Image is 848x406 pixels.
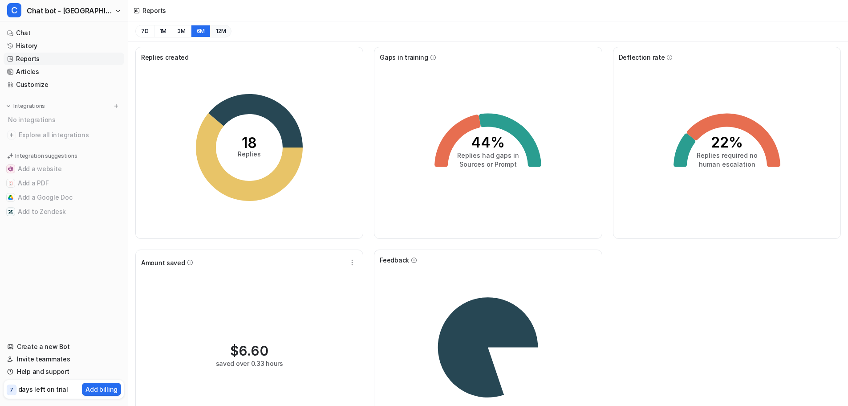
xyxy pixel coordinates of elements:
[239,343,268,359] span: 6.60
[459,160,517,168] tspan: Sources or Prompt
[4,353,124,365] a: Invite teammates
[141,258,185,267] span: Amount saved
[7,131,16,139] img: explore all integrations
[238,150,261,158] tspan: Replies
[216,359,283,368] div: saved over 0.33 hours
[10,386,13,394] p: 7
[15,152,77,160] p: Integration suggestions
[8,209,13,214] img: Add to Zendesk
[4,78,124,91] a: Customize
[4,190,124,205] button: Add a Google DocAdd a Google Doc
[5,103,12,109] img: expand menu
[4,205,124,219] button: Add to ZendeskAdd to Zendesk
[4,66,124,78] a: Articles
[191,25,211,37] button: 6M
[210,25,231,37] button: 12M
[698,160,755,168] tspan: human escalation
[85,385,118,394] p: Add billing
[19,128,121,142] span: Explore all integrations
[242,134,257,152] tspan: 18
[135,25,154,37] button: 7D
[8,195,13,200] img: Add a Google Doc
[8,180,13,186] img: Add a PDF
[230,343,268,359] div: $
[5,112,124,127] div: No integrations
[4,27,124,39] a: Chat
[7,3,21,17] span: C
[141,53,189,62] span: Replies created
[4,340,124,353] a: Create a new Bot
[8,166,13,172] img: Add a website
[380,255,409,265] span: Feedback
[113,103,119,109] img: menu_add.svg
[4,53,124,65] a: Reports
[18,385,68,394] p: days left on trial
[4,365,124,378] a: Help and support
[172,25,191,37] button: 3M
[471,134,505,151] tspan: 44%
[4,40,124,52] a: History
[4,129,124,141] a: Explore all integrations
[380,53,428,62] span: Gaps in training
[142,6,166,15] div: Reports
[457,152,519,159] tspan: Replies had gaps in
[4,176,124,190] button: Add a PDFAdd a PDF
[13,103,45,110] p: Integrations
[82,383,121,396] button: Add billing
[4,162,124,176] button: Add a websiteAdd a website
[619,53,665,62] span: Deflection rate
[711,134,743,151] tspan: 22%
[27,4,113,17] span: Chat bot - [GEOGRAPHIC_DATA]
[696,152,757,159] tspan: Replies required no
[4,102,48,111] button: Integrations
[154,25,172,37] button: 1M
